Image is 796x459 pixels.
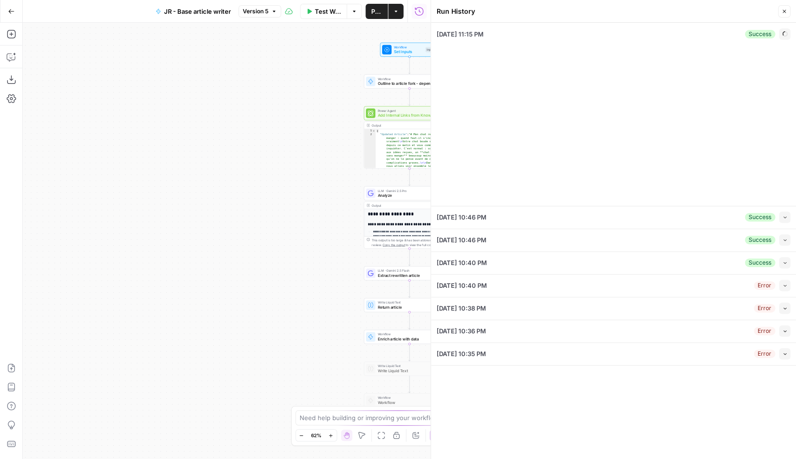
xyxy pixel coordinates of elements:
span: [DATE] 10:40 PM [437,258,487,267]
span: [DATE] 10:38 PM [437,303,486,313]
span: Test Workflow [315,7,341,16]
span: Enrich article with data [377,336,437,341]
button: Test Workflow [300,4,347,19]
span: Write Liquid Text [377,300,437,305]
span: Workflow [377,399,437,405]
div: Write Liquid TextWrite Liquid Text [364,361,455,376]
span: Workflow [394,45,423,49]
g: Edge from step_22 to step_28 [409,312,411,329]
div: Success [745,236,775,244]
span: Return article [377,304,437,310]
div: Success [745,213,775,221]
div: WorkflowEnrich article with data [364,330,455,344]
div: Write Liquid TextReturn article [364,298,455,312]
div: Error [754,327,775,335]
span: [DATE] 10:46 PM [437,235,486,245]
span: LLM · Gemini 2.5 Pro [377,188,437,193]
span: Copy the output [383,243,405,246]
span: Workflow [377,395,437,400]
span: Workflow [377,76,437,81]
div: This output is too large & has been abbreviated for review. to view the full content. [372,238,452,247]
g: Edge from start to step_23 [409,57,411,74]
div: Success [745,30,775,38]
span: Set Inputs [394,49,423,55]
span: JR - Base article writer [164,7,231,16]
button: JR - Base article writer [150,4,237,19]
span: 62% [311,431,321,439]
g: Edge from step_25 to step_20 [409,168,411,185]
button: Version 5 [238,5,281,18]
span: Write Liquid Text [377,364,432,368]
div: Success [745,258,775,267]
span: Analyze [377,193,437,198]
g: Edge from step_21 to step_22 [409,280,411,297]
g: Edge from step_23 to step_25 [409,89,411,106]
span: [DATE] 10:36 PM [437,326,486,336]
div: Inputs [425,47,436,52]
div: Error [754,349,775,358]
div: Error [754,281,775,290]
button: Publish [366,4,388,19]
div: WorkflowWorkflow [364,393,455,407]
div: WorkflowSet InputsInputs [364,43,455,57]
span: Extract rewritten article [377,272,438,278]
div: 1 [364,129,375,132]
span: Version 5 [243,7,268,16]
span: [DATE] 10:46 PM [437,212,486,222]
g: Edge from step_20 to step_21 [409,248,411,266]
span: [DATE] 10:40 PM [437,281,487,290]
span: Power Agent [377,108,437,113]
div: LLM · Gemini 2.5 FlashExtract rewritten article [364,266,455,280]
g: Edge from step_28 to step_26 [409,344,411,361]
span: [DATE] 11:15 PM [437,29,484,39]
span: LLM · Gemini 2.5 Flash [377,268,438,273]
div: Power AgentAdd Internal Links from Knowledge BaseOutput{ "Updated Article":"# Mon chat refuse de ... [364,106,455,169]
span: Publish [371,7,382,16]
div: Output [372,123,439,128]
span: Workflow [377,332,437,337]
div: Output [372,203,439,208]
div: WorkflowOutline to article fork - depends [364,74,455,89]
span: Add Internal Links from Knowledge Base [377,112,437,118]
g: Edge from step_26 to step_27 [409,376,411,393]
span: Toggle code folding, rows 1 through 3 [372,129,375,132]
span: [DATE] 10:35 PM [437,349,486,358]
div: Error [754,304,775,312]
span: Outline to article fork - depends [377,81,437,86]
span: Write Liquid Text [377,367,432,373]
